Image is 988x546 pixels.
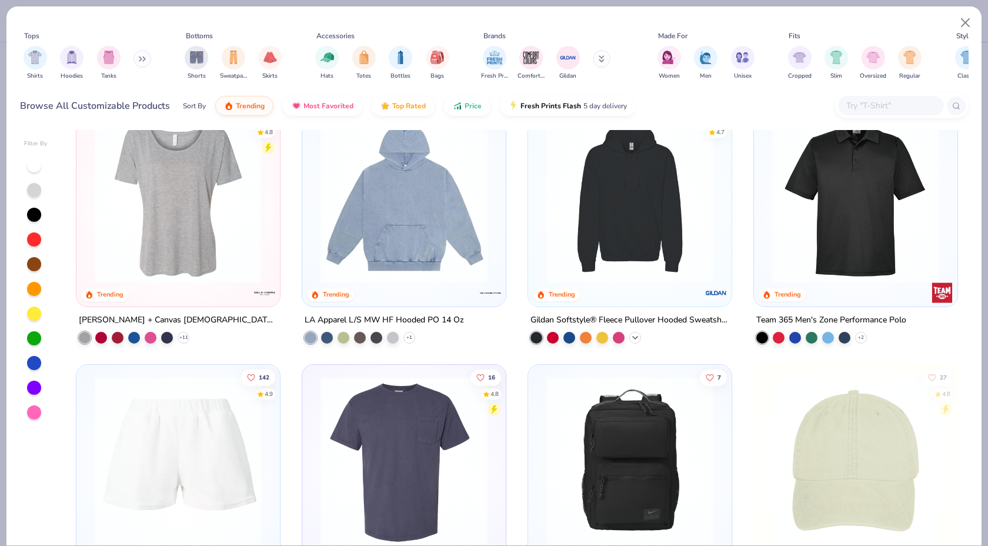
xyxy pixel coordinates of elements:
[321,72,333,81] span: Hats
[518,72,545,81] span: Comfort Colors
[28,51,42,64] img: Shirts Image
[486,49,503,66] img: Fresh Prints Image
[283,96,362,116] button: Most Favorited
[830,51,843,64] img: Slim Image
[24,31,39,41] div: Tops
[788,72,812,81] span: Cropped
[719,115,899,283] img: e6785b02-7531-4e79-8bbc-21059a1ef67f
[955,46,979,81] div: filter for Classic
[352,46,376,81] div: filter for Totes
[372,96,435,116] button: Top Rated
[830,72,842,81] span: Slim
[183,101,206,111] div: Sort By
[188,72,206,81] span: Shorts
[716,128,725,137] div: 4.7
[700,369,727,385] button: Like
[265,128,273,137] div: 4.8
[426,46,449,81] div: filter for Bags
[101,72,116,81] span: Tanks
[860,46,886,81] div: filter for Oversized
[79,313,278,328] div: [PERSON_NAME] + Canvas [DEMOGRAPHIC_DATA]' Slouchy T-Shirt
[866,51,880,64] img: Oversized Image
[224,101,233,111] img: trending.gif
[358,51,370,64] img: Totes Image
[957,72,976,81] span: Classic
[314,377,494,545] img: 78db37c0-31cc-44d6-8192-6ab3c71569ee
[258,46,282,81] div: filter for Skirts
[956,31,976,41] div: Styles
[97,46,121,81] button: filter button
[488,374,495,380] span: 16
[88,377,268,545] img: e03c1d32-1478-43eb-b197-8e0c1ae2b0d4
[940,374,947,380] span: 27
[479,281,502,305] img: LA Apparel logo
[315,46,339,81] button: filter button
[490,389,499,398] div: 4.8
[390,72,410,81] span: Bottles
[236,101,265,111] span: Trending
[186,31,213,41] div: Bottoms
[185,46,208,81] div: filter for Shorts
[898,46,922,81] button: filter button
[242,369,276,385] button: Like
[215,96,273,116] button: Trending
[930,281,953,305] img: Team 365 logo
[845,99,936,112] input: Try "T-Shirt"
[788,46,812,81] div: filter for Cropped
[520,101,581,111] span: Fresh Prints Flash
[942,389,950,398] div: 4.8
[220,72,247,81] span: Sweatpants
[352,46,376,81] button: filter button
[494,377,674,545] img: 700213b7-305f-4989-95d1-3c6df10dcc48
[220,46,247,81] button: filter button
[556,46,580,81] button: filter button
[734,72,752,81] span: Unisex
[303,101,353,111] span: Most Favorited
[583,99,627,113] span: 5 day delivery
[955,46,979,81] button: filter button
[220,46,247,81] div: filter for Sweatpants
[898,46,922,81] div: filter for Regular
[717,374,721,380] span: 7
[860,72,886,81] span: Oversized
[465,101,482,111] span: Price
[540,115,720,283] img: 1a07cc18-aee9-48c0-bcfb-936d85bd356b
[190,51,203,64] img: Shorts Image
[518,46,545,81] div: filter for Comfort Colors
[700,72,712,81] span: Men
[314,115,494,283] img: 87e880e6-b044-41f2-bd6d-2f16fa336d36
[426,46,449,81] button: filter button
[825,46,848,81] button: filter button
[60,46,84,81] button: filter button
[860,46,886,81] button: filter button
[662,51,676,64] img: Women Image
[481,72,508,81] span: Fresh Prints
[559,49,577,66] img: Gildan Image
[481,46,508,81] div: filter for Fresh Prints
[444,96,490,116] button: Price
[559,72,576,81] span: Gildan
[392,101,426,111] span: Top Rated
[265,389,273,398] div: 4.9
[522,49,540,66] img: Comfort Colors Image
[509,101,518,111] img: flash.gif
[719,377,899,545] img: 18f9919c-45b8-45d8-b1a8-0f9476ac2f45
[65,51,78,64] img: Hoodies Image
[305,313,464,328] div: LA Apparel L/S MW HF Hooded PO 14 Oz
[97,46,121,81] div: filter for Tanks
[766,377,946,545] img: 5bced5f3-53ea-498b-b5f0-228ec5730a9c
[24,46,47,81] div: filter for Shirts
[321,51,334,64] img: Hats Image
[259,374,270,380] span: 142
[20,99,170,113] div: Browse All Customizable Products
[24,139,48,148] div: Filter By
[793,51,806,64] img: Cropped Image
[292,101,301,111] img: most_fav.gif
[825,46,848,81] div: filter for Slim
[430,72,444,81] span: Bags
[705,281,728,305] img: Gildan logo
[657,46,681,81] button: filter button
[356,72,371,81] span: Totes
[518,46,545,81] button: filter button
[389,46,412,81] button: filter button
